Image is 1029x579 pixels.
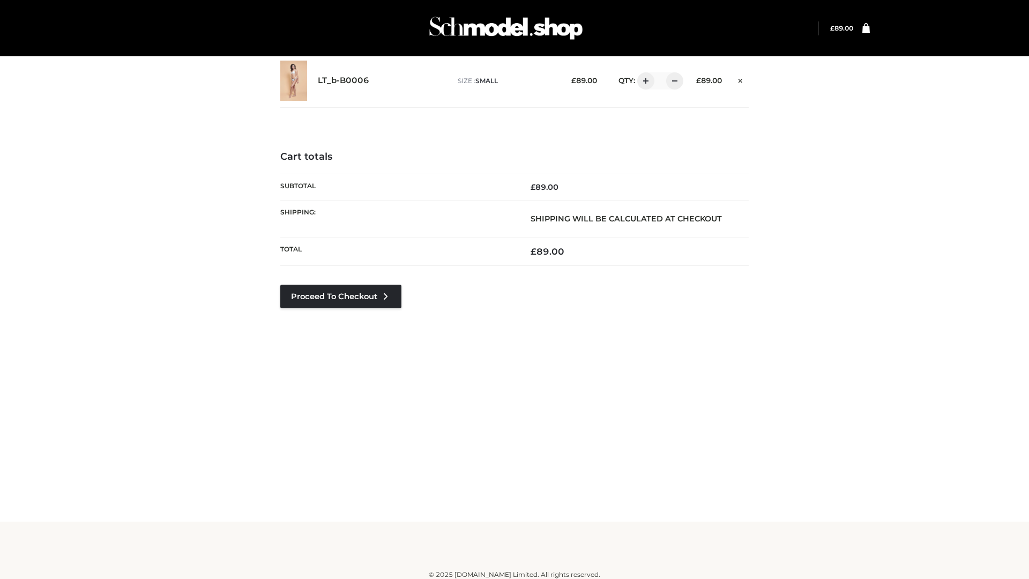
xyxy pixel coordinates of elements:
[318,76,369,86] a: LT_b-B0006
[280,285,401,308] a: Proceed to Checkout
[280,151,749,163] h4: Cart totals
[830,24,853,32] a: £89.00
[280,61,307,101] img: LT_b-B0006 - SMALL
[458,76,555,86] p: size :
[531,182,535,192] span: £
[696,76,701,85] span: £
[426,7,586,49] img: Schmodel Admin 964
[696,76,722,85] bdi: 89.00
[531,214,722,224] strong: Shipping will be calculated at checkout
[280,174,514,200] th: Subtotal
[830,24,853,32] bdi: 89.00
[733,72,749,86] a: Remove this item
[608,72,680,90] div: QTY:
[531,246,564,257] bdi: 89.00
[571,76,597,85] bdi: 89.00
[475,77,498,85] span: SMALL
[280,200,514,237] th: Shipping:
[830,24,834,32] span: £
[280,237,514,266] th: Total
[531,246,536,257] span: £
[531,182,558,192] bdi: 89.00
[571,76,576,85] span: £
